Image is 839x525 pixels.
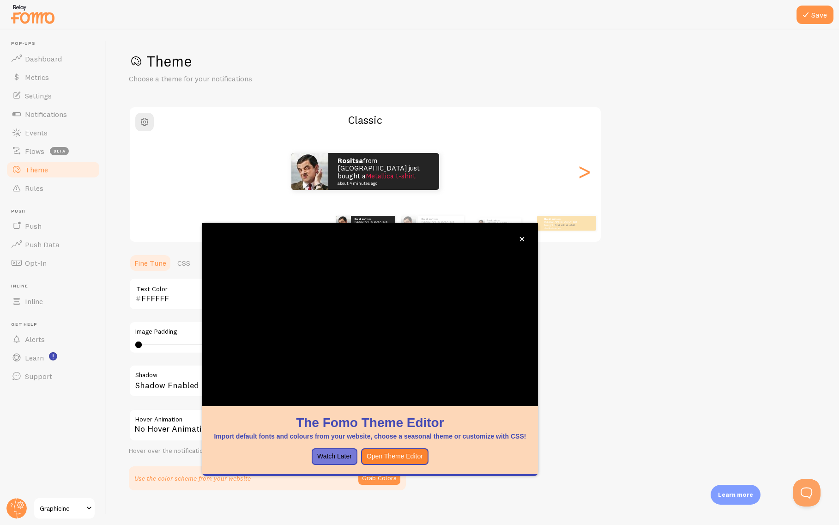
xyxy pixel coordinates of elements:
span: Dashboard [25,54,62,63]
a: CSS [172,254,196,272]
span: Flows [25,147,44,156]
a: Metallica t-shirt [555,223,575,227]
span: Theme [25,165,48,174]
span: Support [25,372,52,381]
a: Inline [6,292,101,311]
div: Next slide [579,138,590,205]
h1: Theme [129,52,817,71]
img: Fomo [291,153,328,190]
a: Theme [6,160,101,179]
strong: Rositsa [422,217,432,221]
a: Settings [6,86,101,105]
div: Shadow Enabled [129,365,406,398]
a: Alerts [6,330,101,348]
img: fomo-relay-logo-orange.svg [10,2,56,26]
div: No Hover Animation [129,409,406,441]
span: Rules [25,183,43,193]
a: Dashboard [6,49,101,68]
span: Push [25,221,42,231]
p: from [GEOGRAPHIC_DATA] just bought a [544,217,581,229]
span: Notifications [25,110,67,119]
a: Support [6,367,101,385]
img: Fomo [401,216,416,231]
p: from [GEOGRAPHIC_DATA] just bought a [422,217,460,229]
span: Opt-In [25,258,47,268]
h2: Classic [130,113,601,127]
iframe: Help Scout Beacon - Open [793,479,821,507]
span: Events [25,128,48,137]
a: Push Data [6,235,101,254]
p: from [GEOGRAPHIC_DATA] just bought a [487,218,518,228]
a: Events [6,123,101,142]
button: Watch Later [312,448,357,465]
a: Graphicine [33,497,96,519]
p: Choose a theme for your notifications [129,73,350,84]
a: Flows beta [6,142,101,160]
a: Learn [6,348,101,367]
strong: Rositsa [487,219,495,222]
span: Learn [25,353,44,362]
p: Learn more [718,490,753,499]
p: Import default fonts and colours from your website, choose a seasonal theme or customize with CSS! [213,432,527,441]
span: Inline [11,283,101,289]
button: Grab Colors [358,472,400,485]
span: Inline [25,297,43,306]
small: about 4 minutes ago [544,227,580,229]
span: Get Help [11,322,101,328]
span: Settings [25,91,52,100]
label: Image Padding [135,328,399,336]
div: Learn more [711,485,761,505]
button: Open Theme Editor [361,448,429,465]
strong: Rositsa [544,217,555,221]
a: Opt-In [6,254,101,272]
strong: Rositsa [355,217,365,221]
small: about 4 minutes ago [338,181,427,186]
a: Notifications [6,105,101,123]
div: The Fomo Theme EditorImport default fonts and colours from your website, choose a seasonal theme ... [202,223,538,476]
span: Pop-ups [11,41,101,47]
strong: Rositsa [338,156,363,165]
h1: The Fomo Theme Editor [213,414,527,432]
a: Rules [6,179,101,197]
span: Push [11,208,101,214]
button: close, [517,234,527,244]
img: Fomo [477,220,485,227]
a: Fine Tune [129,254,172,272]
p: from [GEOGRAPHIC_DATA] just bought a [355,217,392,229]
span: Metrics [25,73,49,82]
span: beta [50,147,69,155]
p: from [GEOGRAPHIC_DATA] just bought a [338,157,430,186]
a: Push [6,217,101,235]
img: Fomo [336,216,351,231]
svg: <p>Watch New Feature Tutorials!</p> [49,352,57,360]
a: Metrics [6,68,101,86]
span: Alerts [25,335,45,344]
a: Metallica t-shirt [366,171,416,180]
span: Push Data [25,240,60,249]
div: Hover over the notification for preview [129,447,406,455]
span: Graphicine [40,503,84,514]
p: Use the color scheme from your website [134,474,251,483]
